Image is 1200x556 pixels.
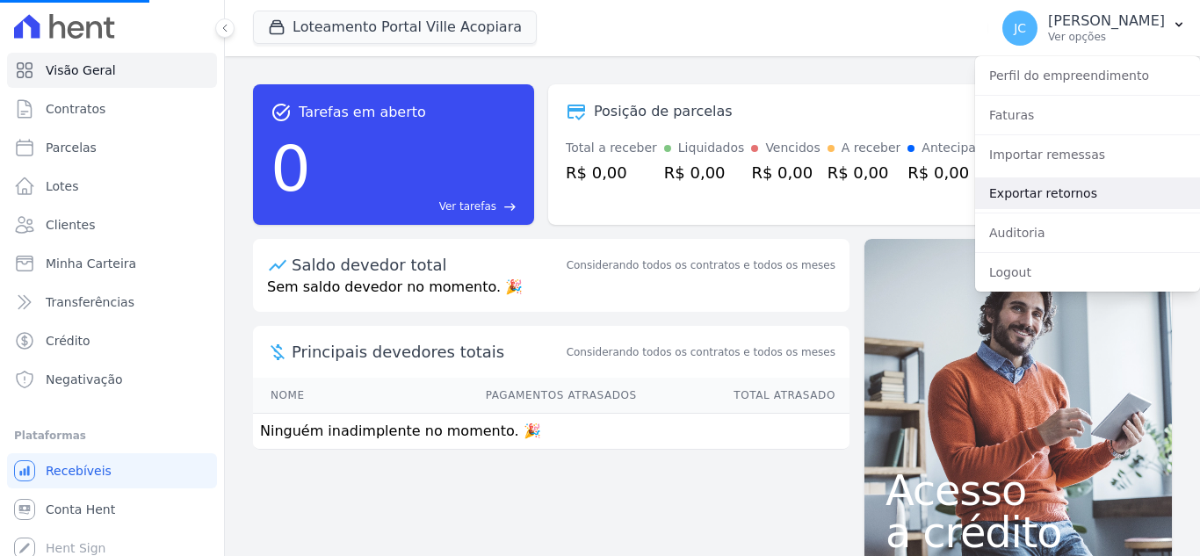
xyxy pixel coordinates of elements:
[975,60,1200,91] a: Perfil do empreendimento
[765,139,820,157] div: Vencidos
[46,216,95,234] span: Clientes
[907,161,991,184] div: R$ 0,00
[751,161,820,184] div: R$ 0,00
[292,340,563,364] span: Principais devedores totais
[975,256,1200,288] a: Logout
[594,101,733,122] div: Posição de parcelas
[922,139,991,157] div: Antecipado
[842,139,901,157] div: A receber
[271,123,311,214] div: 0
[46,501,115,518] span: Conta Hent
[7,285,217,320] a: Transferências
[46,332,90,350] span: Crédito
[253,414,849,450] td: Ninguém inadimplente no momento. 🎉
[828,161,901,184] div: R$ 0,00
[638,378,849,414] th: Total Atrasado
[14,425,210,446] div: Plataformas
[975,139,1200,170] a: Importar remessas
[567,257,835,273] div: Considerando todos os contratos e todos os meses
[988,4,1200,53] button: JC [PERSON_NAME] Ver opções
[566,139,657,157] div: Total a receber
[886,469,1151,511] span: Acesso
[1014,22,1026,34] span: JC
[664,161,745,184] div: R$ 0,00
[7,169,217,204] a: Lotes
[7,53,217,88] a: Visão Geral
[46,371,123,388] span: Negativação
[567,344,835,360] span: Considerando todos os contratos e todos os meses
[7,130,217,165] a: Parcelas
[46,139,97,156] span: Parcelas
[7,207,217,242] a: Clientes
[1048,12,1165,30] p: [PERSON_NAME]
[7,246,217,281] a: Minha Carteira
[292,253,563,277] div: Saldo devedor total
[503,200,517,213] span: east
[46,177,79,195] span: Lotes
[7,91,217,126] a: Contratos
[7,323,217,358] a: Crédito
[678,139,745,157] div: Liquidados
[318,199,517,214] a: Ver tarefas east
[975,217,1200,249] a: Auditoria
[975,177,1200,209] a: Exportar retornos
[886,511,1151,553] span: a crédito
[566,161,657,184] div: R$ 0,00
[253,378,359,414] th: Nome
[359,378,637,414] th: Pagamentos Atrasados
[975,99,1200,131] a: Faturas
[299,102,426,123] span: Tarefas em aberto
[7,362,217,397] a: Negativação
[46,61,116,79] span: Visão Geral
[253,277,849,312] p: Sem saldo devedor no momento. 🎉
[1048,30,1165,44] p: Ver opções
[7,453,217,488] a: Recebíveis
[7,492,217,527] a: Conta Hent
[271,102,292,123] span: task_alt
[46,255,136,272] span: Minha Carteira
[46,100,105,118] span: Contratos
[439,199,496,214] span: Ver tarefas
[253,11,537,44] button: Loteamento Portal Ville Acopiara
[46,462,112,480] span: Recebíveis
[46,293,134,311] span: Transferências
